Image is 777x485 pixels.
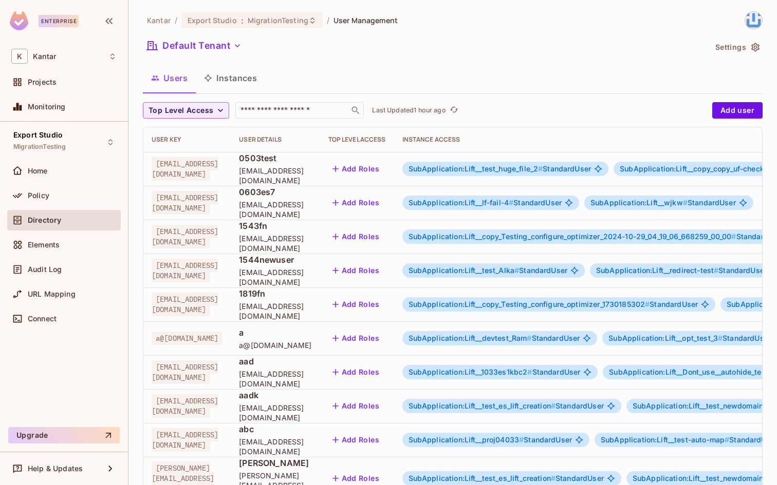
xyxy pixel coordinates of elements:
span: [EMAIL_ADDRESS][DOMAIN_NAME] [152,293,218,316]
span: Monitoring [28,103,66,111]
button: Add Roles [328,228,384,245]
span: Audit Log [28,265,62,274]
span: [EMAIL_ADDRESS][DOMAIN_NAME] [239,437,311,456]
span: # [527,334,531,342]
span: abc [239,423,311,435]
span: # [519,435,524,444]
p: Last Updated 1 hour ago [372,106,446,114]
span: [EMAIL_ADDRESS][DOMAIN_NAME] [152,225,218,248]
span: User Management [334,15,398,25]
span: # [725,435,729,444]
span: [EMAIL_ADDRESS][DOMAIN_NAME] [152,191,218,215]
span: # [551,474,556,482]
div: User Details [239,135,311,144]
span: StandardUser [409,334,580,342]
span: Help & Updates [28,464,83,473]
span: [EMAIL_ADDRESS][DOMAIN_NAME] [239,301,311,321]
div: Enterprise [39,15,79,27]
span: MigrationTesting [248,15,308,25]
span: # [509,198,513,207]
span: SubApplication:Lift__lf-fail-4 [409,198,514,207]
li: / [175,15,177,25]
span: SubApplication:Lift__devtest_Ram [409,334,532,342]
span: StandardUser [409,300,698,308]
span: SubApplication:Lift__test_es_lift_creation [409,401,556,410]
span: # [683,198,688,207]
button: Add Roles [328,398,384,414]
span: # [527,367,532,376]
span: StandardUser [608,334,771,342]
span: 1544newuser [239,254,311,265]
span: SubApplication:Lift__opt_test_3 [608,334,723,342]
span: StandardUser [409,402,604,410]
span: # [514,266,519,275]
span: URL Mapping [28,290,76,298]
span: # [645,300,650,308]
span: SubApplication:Lift__test_huge_file_2 [409,164,543,173]
button: Add user [712,102,763,119]
span: Directory [28,216,61,224]
button: Add Roles [328,330,384,346]
span: # [538,164,543,173]
button: Instances [196,65,265,91]
span: [PERSON_NAME] [239,457,311,469]
span: 1543fn [239,220,311,231]
span: # [718,334,723,342]
button: Upgrade [8,427,120,443]
button: Add Roles [328,195,384,211]
img: ramanesh.pv@kantar.com [745,12,762,29]
span: SubApplication:Lift__1033es1kbc2 [409,367,532,376]
button: Add Roles [328,296,384,313]
span: StandardUser [409,165,591,173]
span: # [714,266,718,275]
span: a@[DOMAIN_NAME] [239,340,311,350]
span: K [11,49,28,64]
span: SubApplication:Lift__test_Alka [409,266,520,275]
img: SReyMgAAAABJRU5ErkJggg== [10,11,28,30]
span: StandardUser [596,266,767,275]
span: SubApplication:Lift__test_newdomain [633,474,768,482]
span: Top Level Access [149,104,213,117]
span: SubApplication:Lift__redirect-test [596,266,718,275]
span: [EMAIL_ADDRESS][DOMAIN_NAME] [239,369,311,389]
span: [EMAIL_ADDRESS][DOMAIN_NAME] [152,157,218,181]
span: StandardUser [409,474,604,482]
button: Add Roles [328,262,384,279]
span: Export Studio [188,15,237,25]
span: [EMAIL_ADDRESS][DOMAIN_NAME] [152,259,218,282]
span: Click to refresh data [446,104,460,117]
span: : [240,16,244,25]
span: [EMAIL_ADDRESS][DOMAIN_NAME] [239,200,311,219]
span: 1819fn [239,288,311,299]
button: Add Roles [328,364,384,380]
span: [EMAIL_ADDRESS][DOMAIN_NAME] [239,166,311,185]
span: 0603es7 [239,186,311,198]
span: aad [239,356,311,367]
span: Connect [28,315,57,323]
span: [EMAIL_ADDRESS][DOMAIN_NAME] [152,394,218,418]
span: StandardUser [409,266,567,275]
span: SubApplication:Lift__wjkw [590,198,688,207]
span: # [731,232,736,241]
button: Add Roles [328,161,384,177]
span: [EMAIL_ADDRESS][DOMAIN_NAME] [152,428,218,452]
span: the active workspace [147,15,171,25]
span: [EMAIL_ADDRESS][DOMAIN_NAME] [239,234,311,253]
span: StandardUser [409,368,581,376]
span: SubApplication:Lift__test-auto-map [601,435,729,444]
span: Home [28,167,48,175]
span: a@[DOMAIN_NAME] [152,332,223,345]
button: Users [143,65,196,91]
span: aadk [239,390,311,401]
span: SubApplication:Lift__test_newdomain [633,401,768,410]
span: StandardUser [409,199,562,207]
button: refresh [448,104,460,117]
div: Top Level Access [328,135,386,144]
li: / [327,15,329,25]
span: [EMAIL_ADDRESS][DOMAIN_NAME] [239,267,311,287]
span: a [239,327,311,338]
span: StandardUser [409,436,572,444]
button: Add Roles [328,432,384,448]
span: [EMAIL_ADDRESS][DOMAIN_NAME] [152,360,218,384]
span: Workspace: Kantar [33,52,56,61]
